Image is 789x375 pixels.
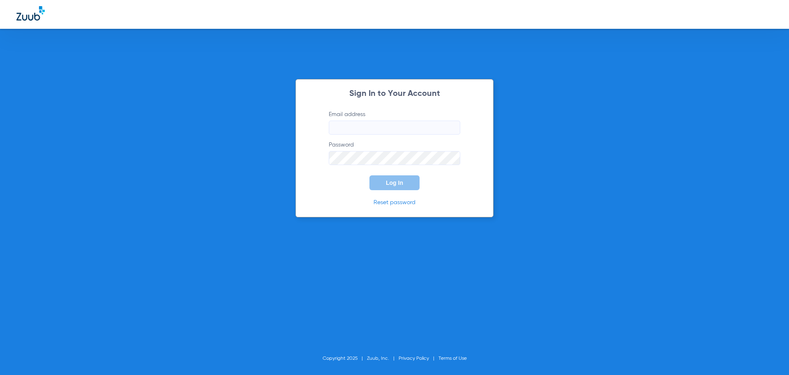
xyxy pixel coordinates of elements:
li: Copyright 2025 [323,354,367,363]
a: Privacy Policy [399,356,429,361]
li: Zuub, Inc. [367,354,399,363]
span: Log In [386,179,403,186]
a: Terms of Use [438,356,467,361]
input: Email address [329,121,460,135]
label: Password [329,141,460,165]
iframe: Chat Widget [748,335,789,375]
h2: Sign In to Your Account [316,90,473,98]
button: Log In [369,175,420,190]
label: Email address [329,110,460,135]
input: Password [329,151,460,165]
img: Zuub Logo [16,6,45,21]
a: Reset password [374,200,415,205]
